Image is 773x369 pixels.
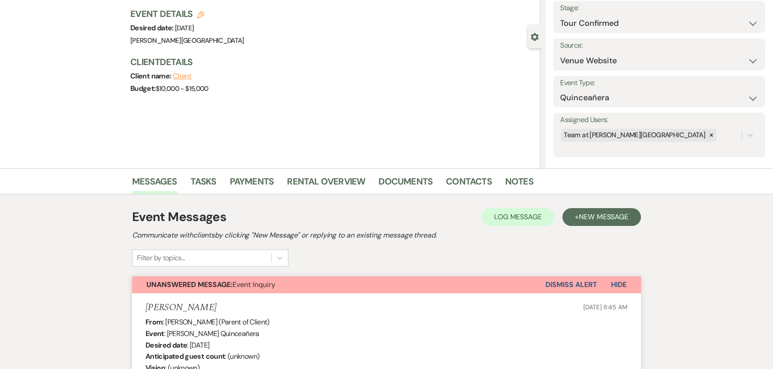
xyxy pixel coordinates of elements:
[132,276,545,293] button: Unanswered Message:Event Inquiry
[130,8,244,20] h3: Event Details
[137,253,185,263] div: Filter by topics...
[505,174,533,194] a: Notes
[146,280,233,289] strong: Unanswered Message:
[579,212,628,221] span: New Message
[545,276,597,293] button: Dismiss Alert
[597,276,641,293] button: Hide
[287,174,365,194] a: Rental Overview
[446,174,492,194] a: Contacts
[378,174,432,194] a: Documents
[173,73,192,80] button: Client
[531,32,539,41] button: Close lead details
[145,317,162,327] b: From
[482,208,554,226] button: Log Message
[560,39,758,52] label: Source:
[230,174,274,194] a: Payments
[130,71,173,81] span: Client name:
[560,77,758,90] label: Event Type:
[132,230,641,241] h2: Communicate with clients by clicking "New Message" or replying to an existing message thread.
[156,84,208,93] span: $10,000 - $15,000
[130,36,244,45] span: [PERSON_NAME][GEOGRAPHIC_DATA]
[561,129,707,142] div: Team at [PERSON_NAME][GEOGRAPHIC_DATA]
[145,340,187,350] b: Desired date
[132,208,226,226] h1: Event Messages
[130,56,532,68] h3: Client Details
[191,174,216,194] a: Tasks
[130,23,175,33] span: Desired date:
[145,352,225,361] b: Anticipated guest count
[583,303,628,311] span: [DATE] 8:45 AM
[562,208,641,226] button: +New Message
[611,280,627,289] span: Hide
[494,212,542,221] span: Log Message
[146,280,275,289] span: Event Inquiry
[130,84,156,93] span: Budget:
[145,302,216,313] h5: [PERSON_NAME]
[132,174,177,194] a: Messages
[560,114,758,127] label: Assigned Users:
[175,24,194,33] span: [DATE]
[145,329,164,338] b: Event
[560,2,758,15] label: Stage:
